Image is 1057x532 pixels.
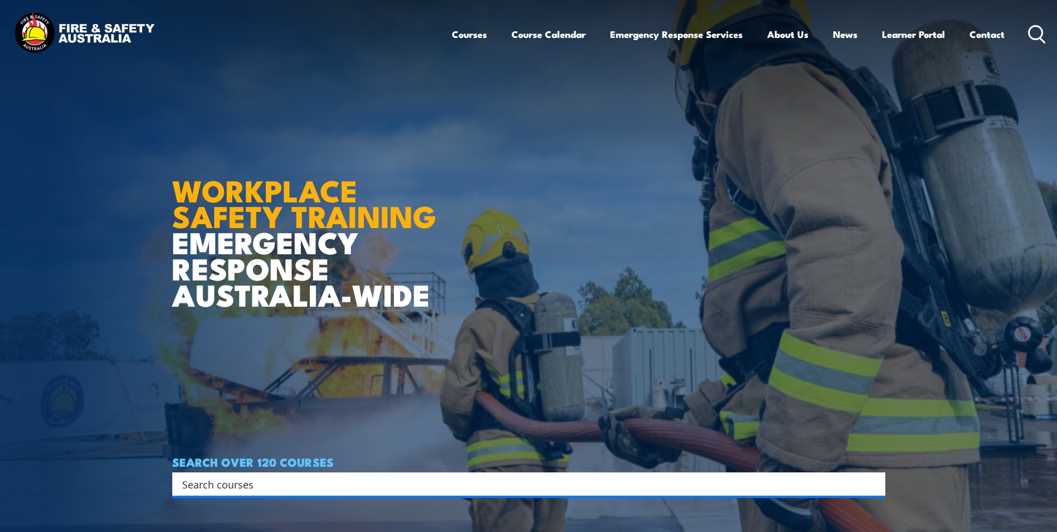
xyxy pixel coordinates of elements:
a: Contact [970,20,1005,49]
button: Search magnifier button [866,476,881,492]
a: Emergency Response Services [610,20,743,49]
h4: SEARCH OVER 120 COURSES [172,456,885,468]
strong: WORKPLACE SAFETY TRAINING [172,166,436,239]
a: Learner Portal [882,20,945,49]
input: Search input [182,476,861,492]
a: Courses [452,20,487,49]
a: News [833,20,858,49]
h1: EMERGENCY RESPONSE AUSTRALIA-WIDE [172,149,445,307]
a: Course Calendar [512,20,586,49]
a: About Us [767,20,808,49]
form: Search form [184,476,863,492]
